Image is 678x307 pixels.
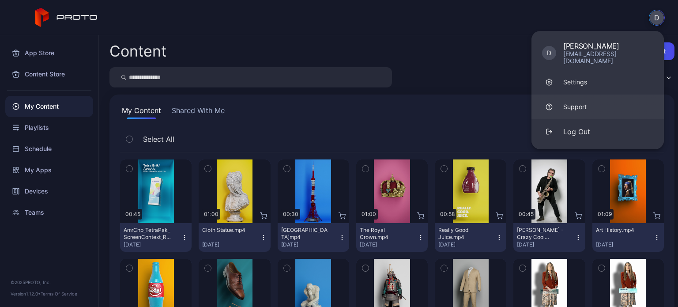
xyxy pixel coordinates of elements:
[563,50,653,64] div: [EMAIL_ADDRESS][DOMAIN_NAME]
[5,138,93,159] a: Schedule
[649,10,665,26] button: D
[531,36,664,70] a: D[PERSON_NAME][EMAIL_ADDRESS][DOMAIN_NAME]
[143,134,174,144] span: Select All
[5,64,93,85] a: Content Store
[5,202,93,223] a: Teams
[563,126,590,137] div: Log Out
[360,241,417,248] div: [DATE]
[517,241,574,248] div: [DATE]
[592,223,664,252] button: Art History.mp4[DATE]
[360,227,408,241] div: The Royal Crown.mp4
[356,223,428,252] button: The Royal Crown.mp4[DATE]
[202,227,251,234] div: Cloth Statue.mp4
[41,291,77,296] a: Terms Of Service
[438,241,496,248] div: [DATE]
[124,227,172,241] div: AmrChp_TetraPak_ScreenContext_Reveal_4K_v008.mp4
[5,159,93,181] a: My Apps
[5,42,93,64] a: App Store
[278,223,349,252] button: [GEOGRAPHIC_DATA]mp4[DATE]
[563,78,587,87] div: Settings
[281,227,330,241] div: Tokyo Tower.mp4
[281,241,339,248] div: [DATE]
[5,117,93,138] a: Playlists
[542,46,556,60] div: D
[109,44,166,59] div: Content
[435,223,506,252] button: Really Good Juice.mp4[DATE]
[120,223,192,252] button: AmrChp_TetraPak_ScreenContext_Reveal_4K_v008.mp4[DATE]
[513,223,585,252] button: [PERSON_NAME] - Crazy Cool Technology.mp4[DATE]
[11,291,41,296] span: Version 1.12.0 •
[11,279,88,286] div: © 2025 PROTO, Inc.
[5,181,93,202] a: Devices
[596,241,653,248] div: [DATE]
[124,241,181,248] div: [DATE]
[120,105,163,119] button: My Content
[531,119,664,144] button: Log Out
[531,70,664,95] a: Settings
[517,227,565,241] div: Scott Page - Crazy Cool Technology.mp4
[563,102,587,111] div: Support
[531,95,664,119] a: Support
[5,96,93,117] a: My Content
[199,223,270,252] button: Cloth Statue.mp4[DATE]
[202,241,260,248] div: [DATE]
[596,227,644,234] div: Art History.mp4
[438,227,487,241] div: Really Good Juice.mp4
[563,42,653,50] div: [PERSON_NAME]
[170,105,226,119] button: Shared With Me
